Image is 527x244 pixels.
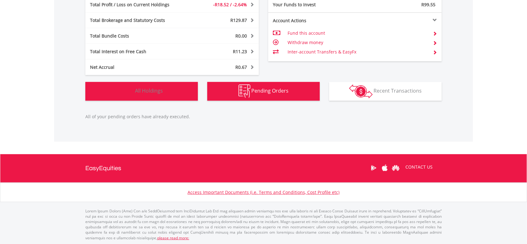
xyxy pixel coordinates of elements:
[268,18,355,24] div: Account Actions
[288,38,428,47] td: Withdraw money
[252,87,289,94] span: Pending Orders
[85,208,442,241] p: Lorem Ipsum Dolors (Ame) Con a/e SeddOeiusmod tem InciDiduntut Lab Etd mag aliquaen admin veniamq...
[235,64,247,70] span: R0.67
[85,114,442,120] p: All of your pending orders have already executed.
[233,48,247,54] span: R11.23
[421,2,435,8] span: R99.55
[401,158,437,176] a: CONTACT US
[288,28,428,38] td: Fund this account
[85,64,187,70] div: Net Accrual
[207,82,320,101] button: Pending Orders
[85,154,121,182] a: EasyEquities
[329,82,442,101] button: Recent Transactions
[213,2,247,8] span: -R18.52 / -2.64%
[379,158,390,178] a: Apple
[85,82,198,101] button: All Holdings
[230,17,247,23] span: R129.87
[157,235,189,241] a: please read more:
[235,33,247,39] span: R0.00
[85,48,187,55] div: Total Interest on Free Cash
[374,87,422,94] span: Recent Transactions
[85,2,187,8] div: Total Profit / Loss on Current Holdings
[120,84,134,98] img: holdings-wht.png
[135,87,163,94] span: All Holdings
[238,84,250,98] img: pending_instructions-wht.png
[288,47,428,57] td: Inter-account Transfers & EasyFx
[85,33,187,39] div: Total Bundle Costs
[85,17,187,23] div: Total Brokerage and Statutory Costs
[268,2,355,8] div: Your Funds to Invest
[368,158,379,178] a: Google Play
[188,189,339,195] a: Access Important Documents (i.e. Terms and Conditions, Cost Profile etc)
[349,84,373,98] img: transactions-zar-wht.png
[390,158,401,178] a: Huawei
